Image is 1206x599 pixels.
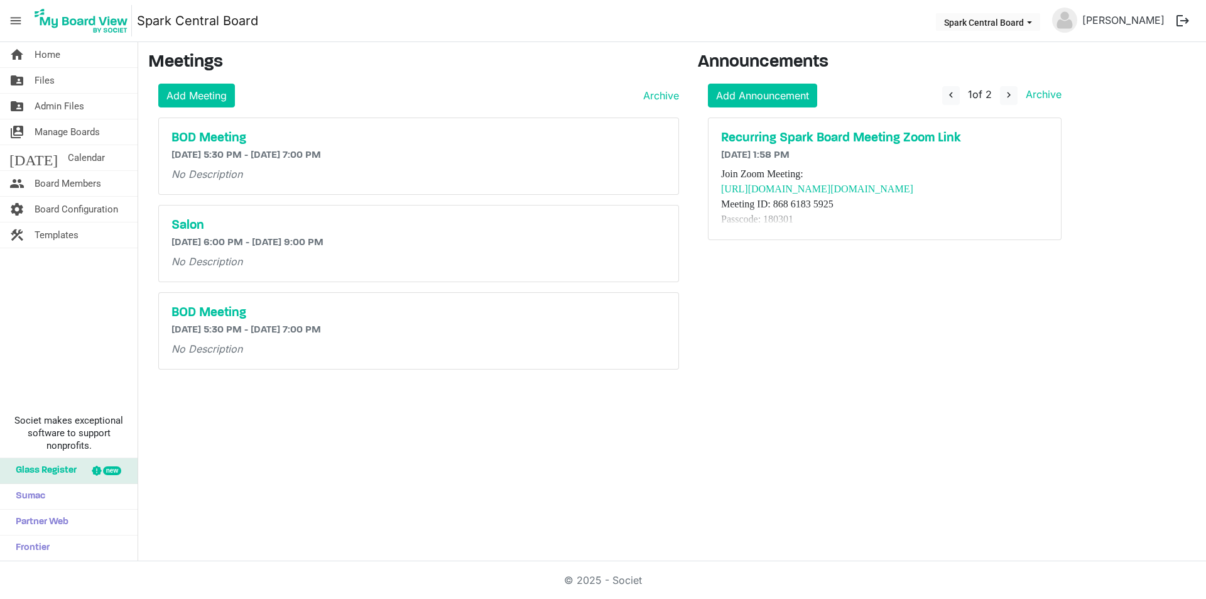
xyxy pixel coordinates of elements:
span: navigate_next [1003,89,1014,101]
p: No Description [171,341,666,356]
button: logout [1170,8,1196,34]
span: Manage Boards [35,119,100,145]
span: Admin Files [35,94,84,119]
a: Recurring Spark Board Meeting Zoom Link [721,131,1048,146]
a: © 2025 - Societ [564,574,642,586]
h6: [DATE] 6:00 PM - [DATE] 9:00 PM [171,237,666,249]
a: [URL][DOMAIN_NAME][DOMAIN_NAME] [721,184,913,194]
span: of 2 [968,88,992,101]
span: folder_shared [9,94,24,119]
span: people [9,171,24,196]
span: Board Members [35,171,101,196]
button: Spark Central Board dropdownbutton [936,13,1040,31]
a: Salon [171,218,666,233]
span: navigate_before [945,89,957,101]
span: switch_account [9,119,24,145]
a: Add Meeting [158,84,235,107]
span: settings [9,197,24,222]
a: My Board View Logo [31,5,137,36]
span: Societ makes exceptional software to support nonprofits. [6,414,132,452]
span: menu [4,9,28,33]
img: no-profile-picture.svg [1052,8,1077,33]
a: Add Announcement [708,84,817,107]
button: navigate_before [942,86,960,105]
span: home [9,42,24,67]
span: 1 [968,88,972,101]
a: BOD Meeting [171,305,666,321]
span: Sumac [9,484,45,509]
span: construction [9,223,24,248]
h3: Announcements [698,52,1072,74]
div: new [103,466,121,475]
span: Frontier [9,536,50,561]
p: Join Zoom Meeting: Meeting ID: 868 6183 5925 Passcode: 180301 [721,167,1048,227]
span: Calendar [68,145,105,170]
span: [DATE] [9,145,58,170]
span: Partner Web [9,510,68,535]
h6: [DATE] 5:30 PM - [DATE] 7:00 PM [171,324,666,336]
p: No Description [171,254,666,269]
a: BOD Meeting [171,131,666,146]
a: Archive [638,88,679,103]
a: [PERSON_NAME] [1077,8,1170,33]
p: No Description [171,167,666,182]
a: Spark Central Board [137,8,258,33]
span: folder_shared [9,68,24,93]
span: Board Configuration [35,197,118,222]
a: Archive [1021,88,1062,101]
span: Files [35,68,55,93]
span: Templates [35,223,79,248]
button: navigate_next [1000,86,1018,105]
span: [DATE] 1:58 PM [721,150,790,160]
h6: [DATE] 5:30 PM - [DATE] 7:00 PM [171,150,666,162]
img: My Board View Logo [31,5,132,36]
h3: Meetings [148,52,679,74]
span: Glass Register [9,458,77,483]
span: Home [35,42,60,67]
